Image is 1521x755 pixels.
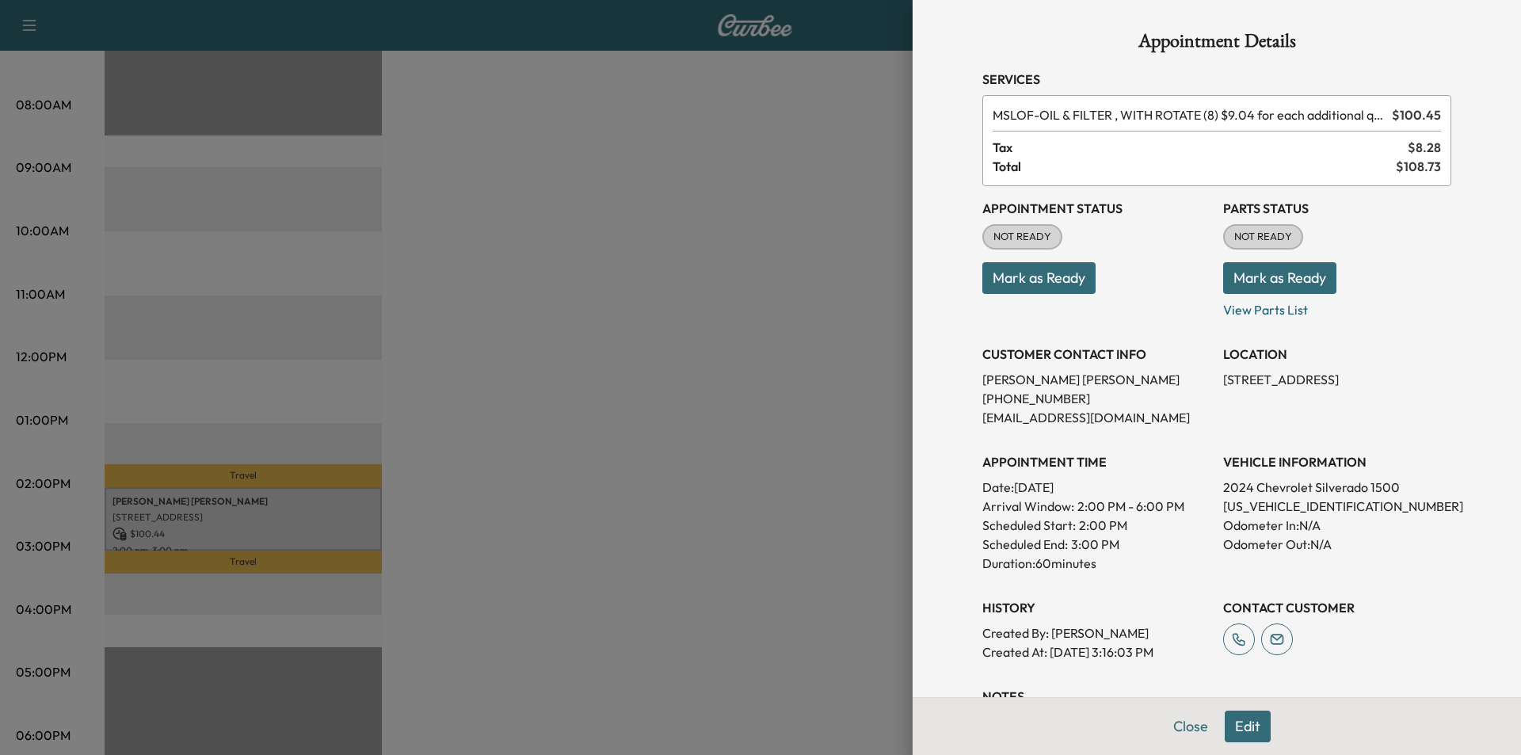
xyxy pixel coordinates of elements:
p: 2024 Chevrolet Silverado 1500 [1223,478,1451,497]
span: $ 108.73 [1396,157,1441,176]
span: 2:00 PM - 6:00 PM [1077,497,1184,516]
span: OIL & FILTER , WITH ROTATE (8) $9.04 for each additional quart [993,105,1386,124]
h3: Services [982,70,1451,89]
button: Mark as Ready [1223,262,1336,294]
p: [PERSON_NAME] [PERSON_NAME] [982,370,1210,389]
h3: Appointment Status [982,199,1210,218]
p: Odometer In: N/A [1223,516,1451,535]
button: Mark as Ready [982,262,1096,294]
h3: APPOINTMENT TIME [982,452,1210,471]
h3: CONTACT CUSTOMER [1223,598,1451,617]
span: NOT READY [984,229,1061,245]
p: Created By : [PERSON_NAME] [982,623,1210,643]
h3: History [982,598,1210,617]
p: Scheduled End: [982,535,1068,554]
h3: Parts Status [1223,199,1451,218]
p: Odometer Out: N/A [1223,535,1451,554]
p: View Parts List [1223,294,1451,319]
button: Close [1163,711,1218,742]
p: [STREET_ADDRESS] [1223,370,1451,389]
h3: CUSTOMER CONTACT INFO [982,345,1210,364]
span: Total [993,157,1396,176]
p: Scheduled Start: [982,516,1076,535]
p: Date: [DATE] [982,478,1210,497]
button: Edit [1225,711,1271,742]
p: [PHONE_NUMBER] [982,389,1210,408]
p: [US_VEHICLE_IDENTIFICATION_NUMBER] [1223,497,1451,516]
p: 3:00 PM [1071,535,1119,554]
span: NOT READY [1225,229,1302,245]
span: Tax [993,138,1408,157]
p: Duration: 60 minutes [982,554,1210,573]
h1: Appointment Details [982,32,1451,57]
h3: LOCATION [1223,345,1451,364]
h3: VEHICLE INFORMATION [1223,452,1451,471]
p: Arrival Window: [982,497,1210,516]
p: 2:00 PM [1079,516,1127,535]
h3: NOTES [982,687,1451,706]
span: $ 100.45 [1392,105,1441,124]
span: $ 8.28 [1408,138,1441,157]
p: Created At : [DATE] 3:16:03 PM [982,643,1210,662]
p: [EMAIL_ADDRESS][DOMAIN_NAME] [982,408,1210,427]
